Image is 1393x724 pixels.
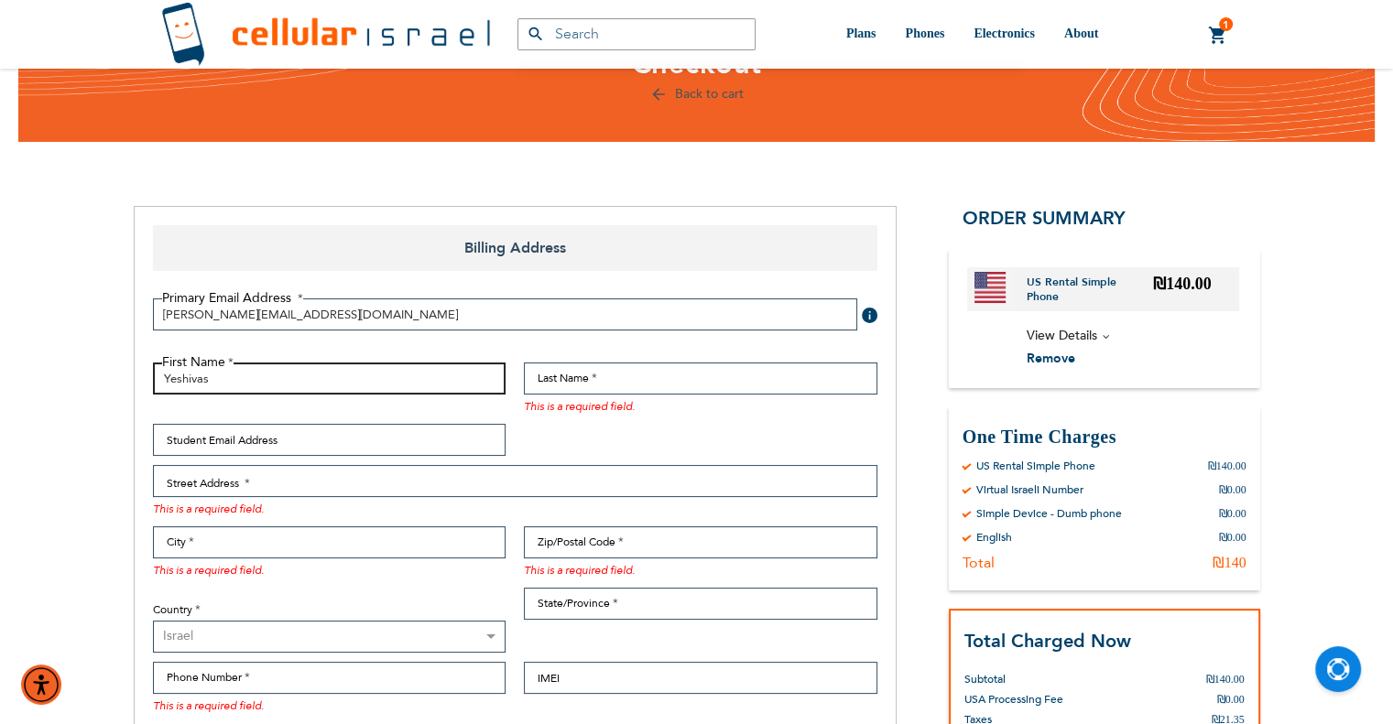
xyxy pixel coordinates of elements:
[153,225,877,271] span: Billing Address
[963,554,995,572] div: Total
[846,27,876,40] span: Plans
[1027,275,1154,304] a: US Rental Simple Phone
[153,698,264,713] span: This is a required field.
[963,206,1126,231] span: Order Summary
[1153,275,1212,293] span: ₪140.00
[517,18,756,50] input: Search
[905,27,944,40] span: Phones
[524,563,635,578] span: This is a required field.
[974,272,1006,303] img: US Rental Simple Phone
[161,2,490,67] img: Cellular Israel Logo
[974,27,1035,40] span: Electronics
[964,655,1107,689] th: Subtotal
[1219,506,1246,521] div: ₪0.00
[964,629,1131,654] strong: Total Charged Now
[1208,459,1246,473] div: ₪140.00
[976,459,1095,473] div: US Rental Simple Phone
[1219,530,1246,545] div: ₪0.00
[1206,673,1245,686] span: ₪140.00
[976,530,1012,545] div: English
[1213,554,1246,572] div: ₪140
[1223,17,1229,32] span: 1
[524,399,635,414] span: This is a required field.
[976,482,1083,497] div: Virtual Israeli Number
[976,506,1122,521] div: Simple Device - Dumb phone
[963,425,1246,449] h3: One Time Charges
[1217,693,1245,706] span: ₪0.00
[1027,327,1097,344] span: View Details
[1064,27,1098,40] span: About
[1219,482,1246,497] div: ₪0.00
[153,563,264,578] span: This is a required field.
[153,502,264,516] span: This is a required field.
[1027,350,1075,367] span: Remove
[21,665,61,705] div: Accessibility Menu
[1208,25,1228,47] a: 1
[964,692,1063,707] span: USA Processing Fee
[649,85,744,103] a: Back to cart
